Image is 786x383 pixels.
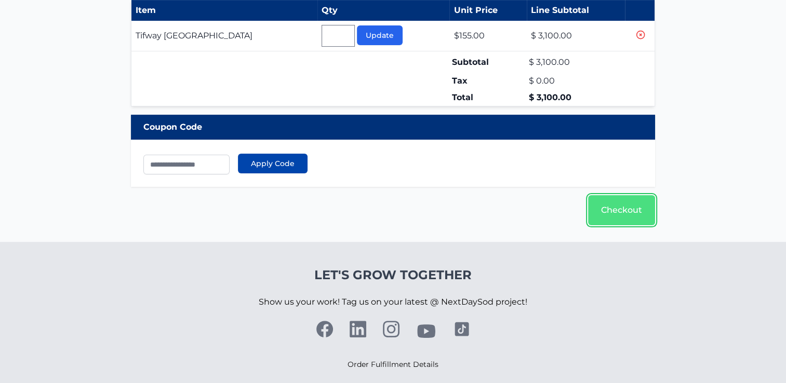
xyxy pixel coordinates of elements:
[449,89,526,106] td: Total
[449,73,526,89] td: Tax
[238,154,308,173] button: Apply Code
[527,51,625,73] td: $ 3,100.00
[131,21,317,51] td: Tifway [GEOGRAPHIC_DATA]
[527,89,625,106] td: $ 3,100.00
[131,115,655,140] div: Coupon Code
[259,283,527,321] p: Show us your work! Tag us on your latest @ NextDaySod project!
[357,25,403,45] button: Update
[449,21,526,51] td: $155.00
[527,73,625,89] td: $ 0.00
[527,21,625,51] td: $ 3,100.00
[251,158,295,169] span: Apply Code
[259,267,527,283] h4: Let's Grow Together
[449,51,526,73] td: Subtotal
[588,195,655,225] a: Checkout
[348,360,438,369] a: Order Fulfillment Details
